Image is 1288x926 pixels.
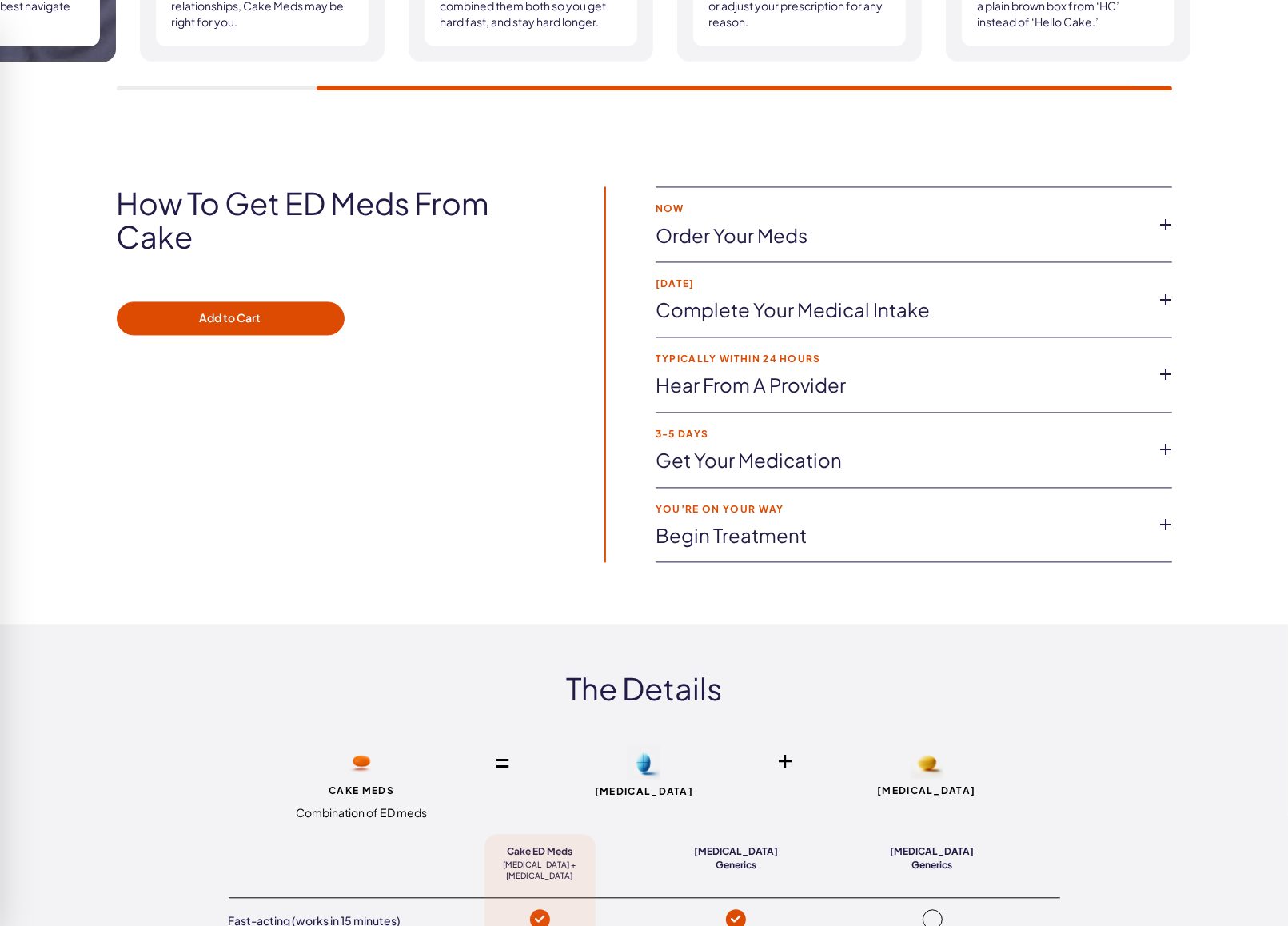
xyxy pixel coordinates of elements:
[656,222,1146,249] a: Order your meds
[680,845,792,872] strong: [MEDICAL_DATA] Generics
[793,785,1059,796] span: [MEDICAL_DATA]
[656,447,1146,474] a: Get your medication
[656,297,1146,324] a: Complete Your Medical Intake
[627,745,660,780] img: Sidenafil
[229,672,1060,705] h2: The Details
[229,805,495,821] span: Combination of ED meds
[656,353,1146,364] strong: Typically within 24 hours
[117,186,560,253] h2: How to get ED Meds from Cake
[656,372,1146,399] a: Hear from a provider
[877,845,988,872] strong: [MEDICAL_DATA] Generics
[656,429,1146,439] strong: 3-5 days
[345,745,378,779] img: Cake Med
[910,745,943,779] img: Tadalafill
[656,278,1146,289] strong: [DATE]
[656,522,1146,549] a: Begin treatment
[117,301,345,335] button: Add to Cart
[511,786,777,796] span: [MEDICAL_DATA]
[656,504,1146,514] strong: You’re on your way
[656,203,1146,214] strong: Now
[229,785,495,796] span: CAKE MEDS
